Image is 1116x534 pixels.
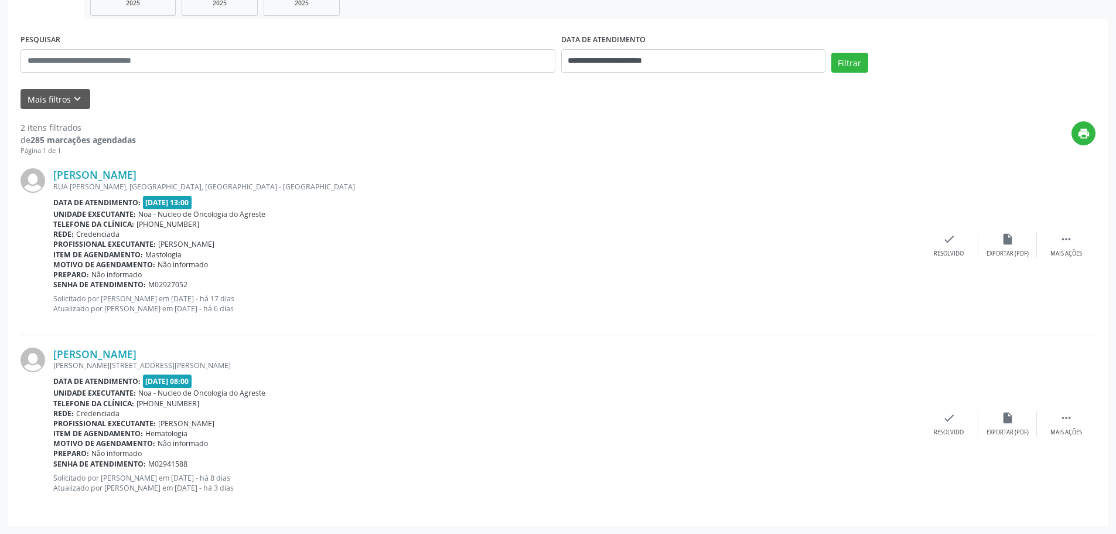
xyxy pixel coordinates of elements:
b: Item de agendamento: [53,428,143,438]
span: Credenciada [76,229,120,239]
i: check [943,411,955,424]
div: [PERSON_NAME][STREET_ADDRESS][PERSON_NAME] [53,360,920,370]
span: [PHONE_NUMBER] [136,399,199,409]
span: [DATE] 08:00 [143,375,192,388]
b: Preparo: [53,448,89,458]
span: Não informado [91,270,142,280]
b: Telefone da clínica: [53,399,134,409]
button: Mais filtroskeyboard_arrow_down [21,89,90,110]
span: M02927052 [148,280,187,290]
span: M02941588 [148,459,187,469]
b: Senha de atendimento: [53,280,146,290]
b: Profissional executante: [53,419,156,428]
a: [PERSON_NAME] [53,168,136,181]
div: Resolvido [934,428,964,437]
span: [PHONE_NUMBER] [136,219,199,229]
b: Profissional executante: [53,239,156,249]
span: Hematologia [145,428,187,438]
div: Resolvido [934,250,964,258]
span: Não informado [158,260,208,270]
b: Telefone da clínica: [53,219,134,229]
span: [PERSON_NAME] [158,419,214,428]
i: keyboard_arrow_down [71,93,84,106]
div: Página 1 de 1 [21,146,136,156]
strong: 285 marcações agendadas [30,134,136,145]
div: RUA [PERSON_NAME], [GEOGRAPHIC_DATA], [GEOGRAPHIC_DATA] - [GEOGRAPHIC_DATA] [53,182,920,192]
button: Filtrar [831,53,868,73]
i:  [1060,233,1073,246]
span: Noa - Nucleo de Oncologia do Agreste [138,388,265,398]
label: DATA DE ATENDIMENTO [561,31,646,49]
a: [PERSON_NAME] [53,348,136,360]
div: Exportar (PDF) [987,428,1029,437]
img: img [21,348,45,372]
span: [PERSON_NAME] [158,239,214,249]
button: print [1071,121,1095,145]
i: print [1077,127,1090,140]
b: Data de atendimento: [53,376,141,386]
b: Item de agendamento: [53,250,143,260]
div: Exportar (PDF) [987,250,1029,258]
span: Não informado [158,438,208,448]
img: img [21,168,45,193]
span: Credenciada [76,409,120,419]
div: de [21,134,136,146]
i: check [943,233,955,246]
span: Não informado [91,448,142,458]
i: insert_drive_file [1001,233,1014,246]
b: Rede: [53,229,74,239]
div: 2 itens filtrados [21,121,136,134]
b: Data de atendimento: [53,198,141,208]
label: PESQUISAR [21,31,60,49]
b: Senha de atendimento: [53,459,146,469]
b: Rede: [53,409,74,419]
b: Unidade executante: [53,388,136,398]
p: Solicitado por [PERSON_NAME] em [DATE] - há 8 dias Atualizado por [PERSON_NAME] em [DATE] - há 3 ... [53,473,920,493]
b: Unidade executante: [53,209,136,219]
b: Motivo de agendamento: [53,438,155,448]
div: Mais ações [1050,250,1082,258]
b: Motivo de agendamento: [53,260,155,270]
span: [DATE] 13:00 [143,196,192,209]
i: insert_drive_file [1001,411,1014,424]
p: Solicitado por [PERSON_NAME] em [DATE] - há 17 dias Atualizado por [PERSON_NAME] em [DATE] - há 6... [53,294,920,314]
div: Mais ações [1050,428,1082,437]
span: Noa - Nucleo de Oncologia do Agreste [138,209,265,219]
span: Mastologia [145,250,182,260]
i:  [1060,411,1073,424]
b: Preparo: [53,270,89,280]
